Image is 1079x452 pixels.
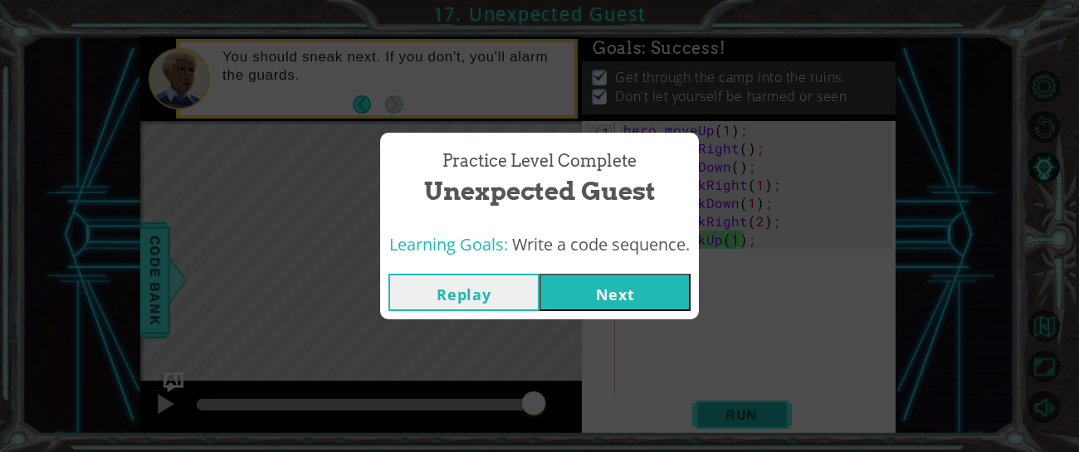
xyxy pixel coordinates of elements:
[424,173,656,209] span: Unexpected Guest
[388,274,539,311] button: Replay
[389,233,508,255] span: Learning Goals:
[539,274,691,311] button: Next
[512,233,690,255] span: Write a code sequence.
[442,149,637,173] span: Practice Level Complete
